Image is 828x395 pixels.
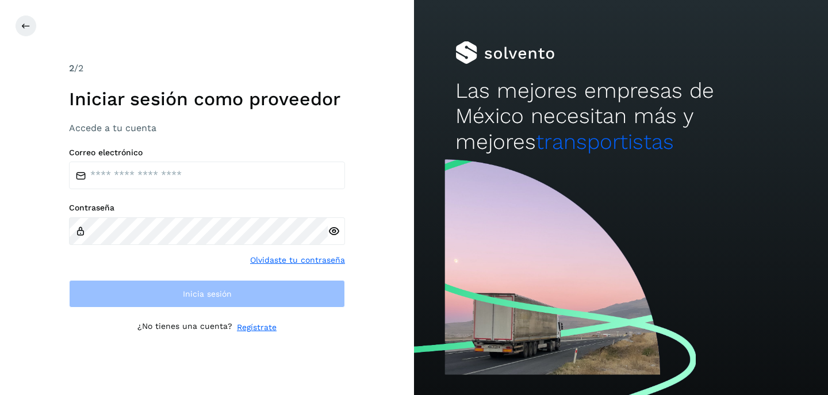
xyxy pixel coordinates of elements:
[69,88,345,110] h1: Iniciar sesión como proveedor
[69,148,345,158] label: Correo electrónico
[536,129,674,154] span: transportistas
[69,203,345,213] label: Contraseña
[69,62,345,75] div: /2
[69,122,345,133] h3: Accede a tu cuenta
[137,321,232,333] p: ¿No tienes una cuenta?
[69,63,74,74] span: 2
[237,321,277,333] a: Regístrate
[250,254,345,266] a: Olvidaste tu contraseña
[183,290,232,298] span: Inicia sesión
[455,78,787,155] h2: Las mejores empresas de México necesitan más y mejores
[69,280,345,308] button: Inicia sesión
